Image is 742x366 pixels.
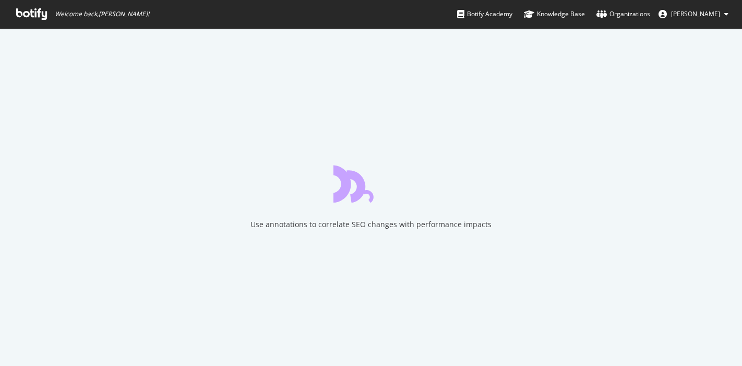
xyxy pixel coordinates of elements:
[671,9,720,18] span: Jean-Baptiste Picot
[524,9,585,19] div: Knowledge Base
[250,219,492,230] div: Use annotations to correlate SEO changes with performance impacts
[596,9,650,19] div: Organizations
[333,165,409,203] div: animation
[457,9,512,19] div: Botify Academy
[650,6,737,22] button: [PERSON_NAME]
[55,10,149,18] span: Welcome back, [PERSON_NAME] !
